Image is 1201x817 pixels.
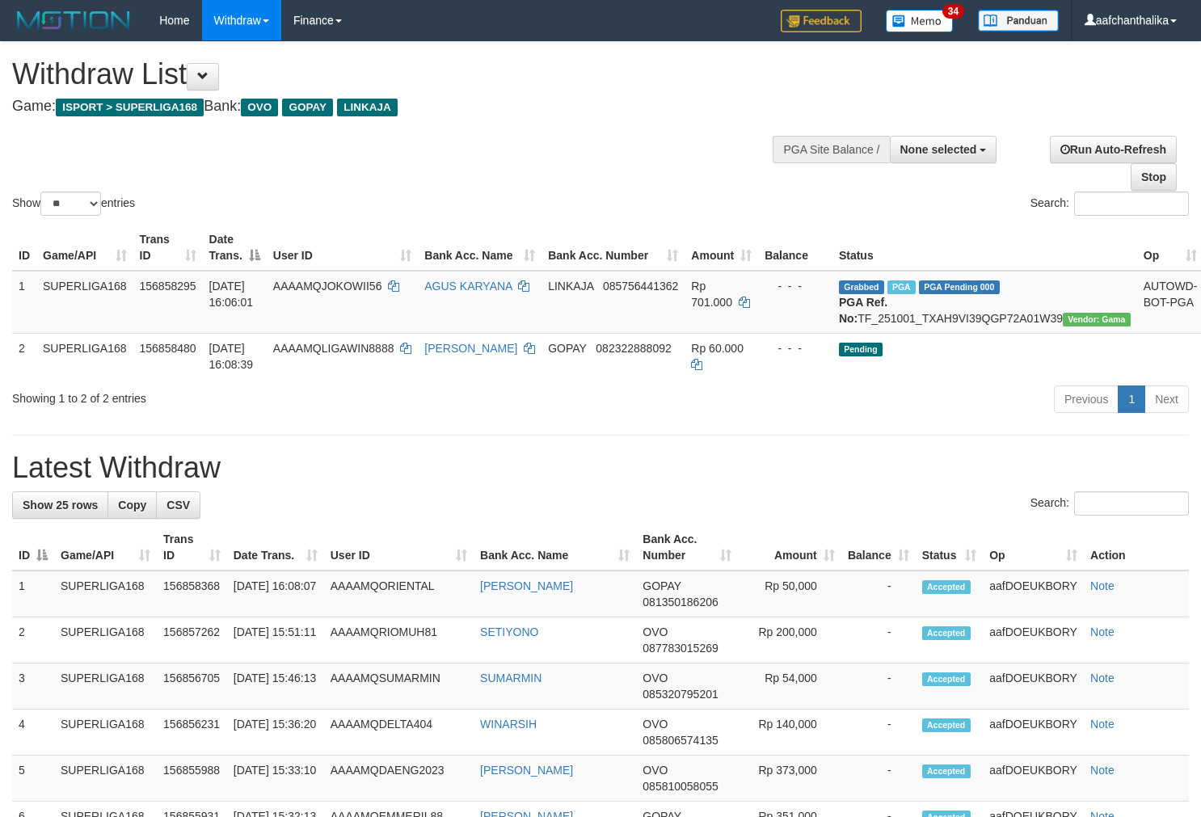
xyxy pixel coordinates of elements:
[273,342,394,355] span: AAAAMQLIGAWIN8888
[643,780,718,793] span: Copy 085810058055 to clipboard
[887,280,916,294] span: Marked by aafchhiseyha
[23,499,98,512] span: Show 25 rows
[643,688,718,701] span: Copy 085320795201 to clipboard
[227,663,324,710] td: [DATE] 15:46:13
[1050,136,1177,163] a: Run Auto-Refresh
[227,710,324,756] td: [DATE] 15:36:20
[474,524,636,571] th: Bank Acc. Name: activate to sort column ascending
[942,4,964,19] span: 34
[40,192,101,216] select: Showentries
[922,718,971,732] span: Accepted
[54,663,157,710] td: SUPERLIGA168
[1063,313,1131,326] span: Vendor URL: https://trx31.1velocity.biz
[841,756,916,802] td: -
[596,342,671,355] span: Copy 082322888092 to clipboard
[480,625,538,638] a: SETIYONO
[418,225,542,271] th: Bank Acc. Name: activate to sort column ascending
[758,225,832,271] th: Balance
[643,596,718,609] span: Copy 081350186206 to clipboard
[841,617,916,663] td: -
[54,524,157,571] th: Game/API: activate to sort column ascending
[227,571,324,617] td: [DATE] 16:08:07
[424,342,517,355] a: [PERSON_NAME]
[12,571,54,617] td: 1
[922,764,971,778] span: Accepted
[1131,163,1177,191] a: Stop
[738,571,841,617] td: Rp 50,000
[156,491,200,519] a: CSV
[157,524,227,571] th: Trans ID: activate to sort column ascending
[227,756,324,802] td: [DATE] 15:33:10
[267,225,418,271] th: User ID: activate to sort column ascending
[890,136,997,163] button: None selected
[643,764,668,777] span: OVO
[691,280,732,309] span: Rp 701.000
[118,499,146,512] span: Copy
[12,663,54,710] td: 3
[12,384,488,406] div: Showing 1 to 2 of 2 entries
[1084,524,1189,571] th: Action
[839,296,887,325] b: PGA Ref. No:
[480,672,542,684] a: SUMARMIN
[54,710,157,756] td: SUPERLIGA168
[1054,385,1119,413] a: Previous
[227,617,324,663] td: [DATE] 15:51:11
[978,10,1059,32] img: panduan.png
[12,225,36,271] th: ID
[1030,491,1189,516] label: Search:
[738,663,841,710] td: Rp 54,000
[548,342,586,355] span: GOPAY
[157,710,227,756] td: 156856231
[12,192,135,216] label: Show entries
[1118,385,1145,413] a: 1
[765,278,826,294] div: - - -
[643,625,668,638] span: OVO
[107,491,157,519] a: Copy
[54,756,157,802] td: SUPERLIGA168
[1090,764,1115,777] a: Note
[157,663,227,710] td: 156856705
[324,617,474,663] td: AAAAMQRIOMUH81
[839,343,883,356] span: Pending
[983,524,1084,571] th: Op: activate to sort column ascending
[643,579,681,592] span: GOPAY
[480,579,573,592] a: [PERSON_NAME]
[643,718,668,731] span: OVO
[1144,385,1189,413] a: Next
[324,571,474,617] td: AAAAMQORIENTAL
[12,271,36,334] td: 1
[1030,192,1189,216] label: Search:
[781,10,862,32] img: Feedback.jpg
[12,756,54,802] td: 5
[56,99,204,116] span: ISPORT > SUPERLIGA168
[337,99,398,116] span: LINKAJA
[324,710,474,756] td: AAAAMQDELTA404
[324,524,474,571] th: User ID: activate to sort column ascending
[209,280,254,309] span: [DATE] 16:06:01
[36,271,133,334] td: SUPERLIGA168
[12,8,135,32] img: MOTION_logo.png
[983,756,1084,802] td: aafDOEUKBORY
[12,710,54,756] td: 4
[12,333,36,379] td: 2
[227,524,324,571] th: Date Trans.: activate to sort column ascending
[922,580,971,594] span: Accepted
[54,571,157,617] td: SUPERLIGA168
[12,99,785,115] h4: Game: Bank:
[685,225,758,271] th: Amount: activate to sort column ascending
[324,663,474,710] td: AAAAMQSUMARMIN
[900,143,977,156] span: None selected
[36,225,133,271] th: Game/API: activate to sort column ascending
[738,756,841,802] td: Rp 373,000
[919,280,1000,294] span: PGA Pending
[166,499,190,512] span: CSV
[1090,579,1115,592] a: Note
[12,58,785,91] h1: Withdraw List
[157,617,227,663] td: 156857262
[841,710,916,756] td: -
[841,571,916,617] td: -
[983,710,1084,756] td: aafDOEUKBORY
[548,280,593,293] span: LINKAJA
[133,225,203,271] th: Trans ID: activate to sort column ascending
[140,342,196,355] span: 156858480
